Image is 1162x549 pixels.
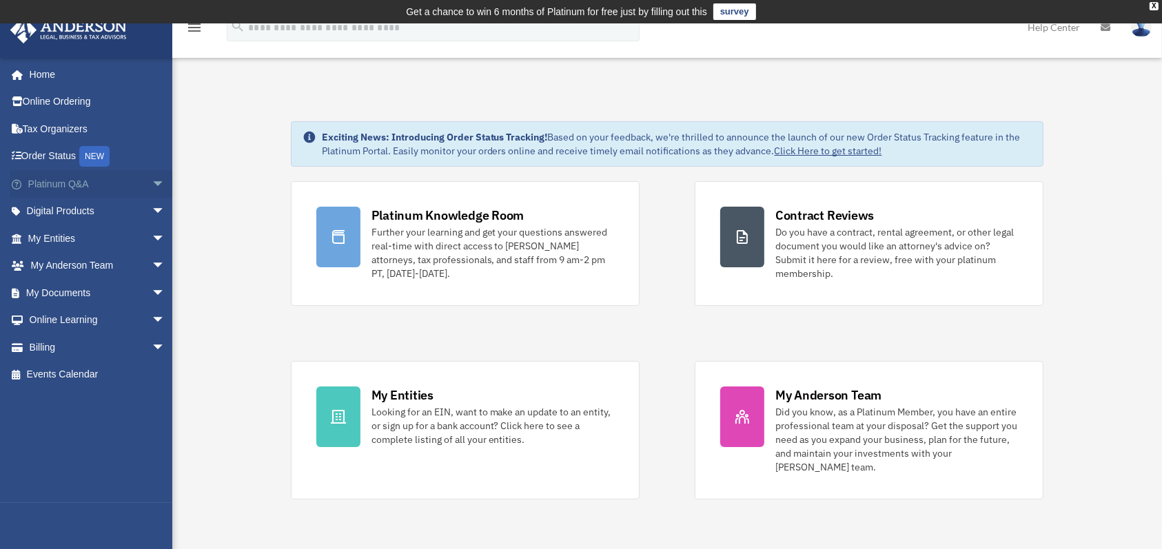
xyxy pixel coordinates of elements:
[775,145,882,157] a: Click Here to get started!
[152,307,179,335] span: arrow_drop_down
[79,146,110,167] div: NEW
[406,3,707,20] div: Get a chance to win 6 months of Platinum for free just by filling out this
[152,333,179,362] span: arrow_drop_down
[10,143,186,171] a: Order StatusNEW
[1131,17,1152,37] img: User Pic
[152,279,179,307] span: arrow_drop_down
[10,333,186,361] a: Billingarrow_drop_down
[322,130,1032,158] div: Based on your feedback, we're thrilled to announce the launch of our new Order Status Tracking fe...
[152,198,179,226] span: arrow_drop_down
[10,115,186,143] a: Tax Organizers
[775,207,874,224] div: Contract Reviews
[152,170,179,198] span: arrow_drop_down
[10,170,186,198] a: Platinum Q&Aarrow_drop_down
[10,225,186,252] a: My Entitiesarrow_drop_down
[10,198,186,225] a: Digital Productsarrow_drop_down
[291,181,640,306] a: Platinum Knowledge Room Further your learning and get your questions answered real-time with dire...
[152,252,179,280] span: arrow_drop_down
[291,361,640,499] a: My Entities Looking for an EIN, want to make an update to an entity, or sign up for a bank accoun...
[10,279,186,307] a: My Documentsarrow_drop_down
[695,361,1043,499] a: My Anderson Team Did you know, as a Platinum Member, you have an entire professional team at your...
[152,225,179,253] span: arrow_drop_down
[1150,2,1159,10] div: close
[775,405,1018,474] div: Did you know, as a Platinum Member, you have an entire professional team at your disposal? Get th...
[322,131,548,143] strong: Exciting News: Introducing Order Status Tracking!
[10,307,186,334] a: Online Learningarrow_drop_down
[10,61,179,88] a: Home
[713,3,756,20] a: survey
[10,361,186,389] a: Events Calendar
[230,19,245,34] i: search
[775,386,881,404] div: My Anderson Team
[186,19,203,36] i: menu
[775,225,1018,280] div: Do you have a contract, rental agreement, or other legal document you would like an attorney's ad...
[371,386,434,404] div: My Entities
[10,252,186,280] a: My Anderson Teamarrow_drop_down
[10,88,186,116] a: Online Ordering
[371,405,614,446] div: Looking for an EIN, want to make an update to an entity, or sign up for a bank account? Click her...
[371,225,614,280] div: Further your learning and get your questions answered real-time with direct access to [PERSON_NAM...
[6,17,131,43] img: Anderson Advisors Platinum Portal
[371,207,524,224] div: Platinum Knowledge Room
[186,24,203,36] a: menu
[695,181,1043,306] a: Contract Reviews Do you have a contract, rental agreement, or other legal document you would like...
